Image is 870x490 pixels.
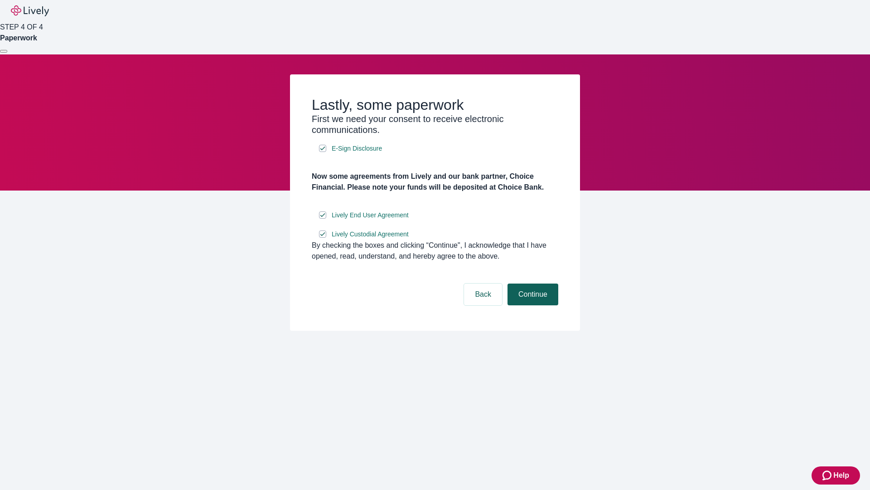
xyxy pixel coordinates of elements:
span: Help [833,470,849,481]
svg: Zendesk support icon [822,470,833,481]
button: Continue [507,284,558,305]
a: e-sign disclosure document [330,229,411,240]
img: Lively [11,5,49,16]
span: E-Sign Disclosure [332,144,382,153]
a: e-sign disclosure document [330,210,411,221]
h4: Now some agreements from Lively and our bank partner, Choice Financial. Please note your funds wi... [312,171,558,193]
h2: Lastly, some paperwork [312,96,558,113]
button: Zendesk support iconHelp [812,466,860,485]
h3: First we need your consent to receive electronic communications. [312,113,558,135]
span: Lively Custodial Agreement [332,230,409,239]
a: e-sign disclosure document [330,143,384,154]
button: Back [464,284,502,305]
div: By checking the boxes and clicking “Continue", I acknowledge that I have opened, read, understand... [312,240,558,262]
span: Lively End User Agreement [332,211,409,220]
